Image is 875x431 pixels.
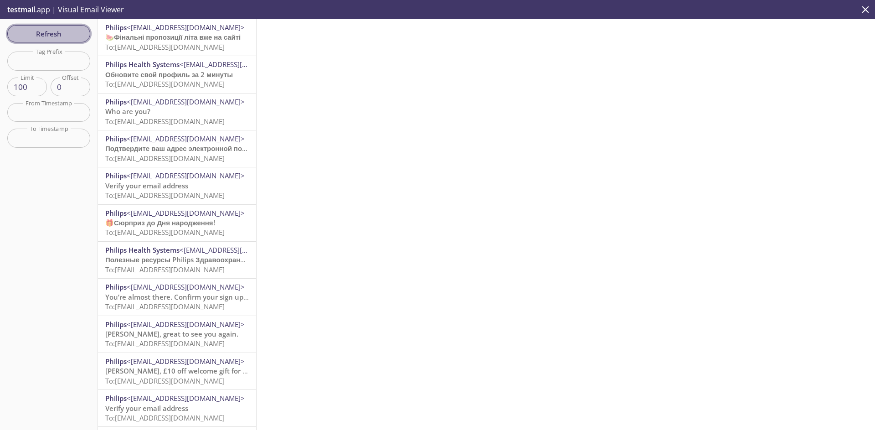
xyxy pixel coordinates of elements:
span: <[EMAIL_ADDRESS][DOMAIN_NAME]> [127,171,245,180]
span: To: [EMAIL_ADDRESS][DOMAIN_NAME] [105,376,225,385]
span: Philips [105,171,127,180]
button: Refresh [7,25,90,42]
span: <[EMAIL_ADDRESS][DOMAIN_NAME]> [127,320,245,329]
div: Philips<[EMAIL_ADDRESS][DOMAIN_NAME]>Who are you?To:[EMAIL_ADDRESS][DOMAIN_NAME] [98,93,256,130]
span: Refresh [15,28,83,40]
span: Philips [105,208,127,218]
span: To: [EMAIL_ADDRESS][DOMAIN_NAME] [105,228,225,237]
span: <[EMAIL_ADDRESS][DOMAIN_NAME]> [180,245,298,254]
span: 🍉Фінальні пропозиції літа вже на сайті [105,32,241,42]
span: Обновите свой профиль за 2 минуты [105,70,233,79]
span: Philips Health Systems [105,60,180,69]
span: Verify your email address [105,181,188,190]
div: Philips<[EMAIL_ADDRESS][DOMAIN_NAME]>[PERSON_NAME], great to see you again.To:[EMAIL_ADDRESS][DOM... [98,316,256,353]
span: [PERSON_NAME], £10 off welcome gift for you. [105,366,257,375]
span: Philips [105,134,127,143]
span: <[EMAIL_ADDRESS][DOMAIN_NAME]> [127,208,245,218]
span: To: [EMAIL_ADDRESS][DOMAIN_NAME] [105,191,225,200]
span: <[EMAIL_ADDRESS][DOMAIN_NAME]> [180,60,298,69]
span: Philips [105,320,127,329]
span: <[EMAIL_ADDRESS][DOMAIN_NAME]> [127,282,245,291]
span: To: [EMAIL_ADDRESS][DOMAIN_NAME] [105,79,225,88]
span: To: [EMAIL_ADDRESS][DOMAIN_NAME] [105,42,225,52]
span: Полезные ресурсы Philips Здравоохранение [105,255,256,264]
span: To: [EMAIL_ADDRESS][DOMAIN_NAME] [105,265,225,274]
span: Philips Health Systems [105,245,180,254]
span: To: [EMAIL_ADDRESS][DOMAIN_NAME] [105,339,225,348]
span: Philips [105,394,127,403]
div: Philips<[EMAIL_ADDRESS][DOMAIN_NAME]>Verify your email addressTo:[EMAIL_ADDRESS][DOMAIN_NAME] [98,390,256,426]
div: Philips Health Systems<[EMAIL_ADDRESS][DOMAIN_NAME]>Полезные ресурсы Philips ЗдравоохранениеTo:[E... [98,242,256,278]
div: Philips<[EMAIL_ADDRESS][DOMAIN_NAME]>Verify your email addressTo:[EMAIL_ADDRESS][DOMAIN_NAME] [98,167,256,204]
span: Philips [105,282,127,291]
span: Verify your email address [105,404,188,413]
div: Philips<[EMAIL_ADDRESS][DOMAIN_NAME]>🎁Сюрприз до Дня народження!To:[EMAIL_ADDRESS][DOMAIN_NAME] [98,205,256,241]
span: [PERSON_NAME], great to see you again. [105,329,238,338]
span: To: [EMAIL_ADDRESS][DOMAIN_NAME] [105,154,225,163]
div: Philips<[EMAIL_ADDRESS][DOMAIN_NAME]>You’re almost there. Confirm your sign up nowTo:[EMAIL_ADDRE... [98,279,256,315]
span: To: [EMAIL_ADDRESS][DOMAIN_NAME] [105,117,225,126]
span: You’re almost there. Confirm your sign up now [105,292,259,301]
span: Who are you? [105,107,150,116]
span: <[EMAIL_ADDRESS][DOMAIN_NAME]> [127,23,245,32]
span: 🎁Сюрприз до Дня народження! [105,218,215,227]
span: Philips [105,357,127,366]
span: Подтвердите ваш адрес электронной почты [105,144,255,153]
span: Philips [105,97,127,106]
span: <[EMAIL_ADDRESS][DOMAIN_NAME]> [127,97,245,106]
div: Philips<[EMAIL_ADDRESS][DOMAIN_NAME]>[PERSON_NAME], £10 off welcome gift for you.To:[EMAIL_ADDRES... [98,353,256,389]
span: Philips [105,23,127,32]
div: Philips<[EMAIL_ADDRESS][DOMAIN_NAME]>Подтвердите ваш адрес электронной почтыTo:[EMAIL_ADDRESS][DO... [98,130,256,167]
span: <[EMAIL_ADDRESS][DOMAIN_NAME]> [127,357,245,366]
span: <[EMAIL_ADDRESS][DOMAIN_NAME]> [127,134,245,143]
span: <[EMAIL_ADDRESS][DOMAIN_NAME]> [127,394,245,403]
span: To: [EMAIL_ADDRESS][DOMAIN_NAME] [105,413,225,422]
div: Philips<[EMAIL_ADDRESS][DOMAIN_NAME]>🍉Фінальні пропозиції літа вже на сайтіTo:[EMAIL_ADDRESS][DOM... [98,19,256,56]
span: testmail [7,5,35,15]
span: To: [EMAIL_ADDRESS][DOMAIN_NAME] [105,302,225,311]
div: Philips Health Systems<[EMAIL_ADDRESS][DOMAIN_NAME]>Обновите свой профиль за 2 минутыTo:[EMAIL_AD... [98,56,256,93]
